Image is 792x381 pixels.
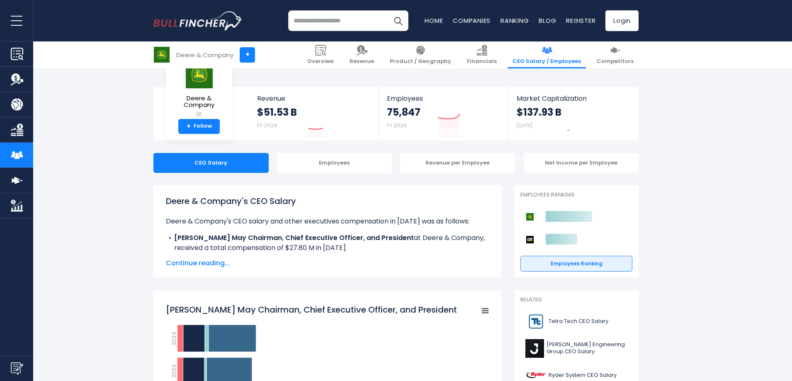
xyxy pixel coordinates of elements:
small: FY 2024 [257,122,277,129]
a: Employees Ranking [520,256,632,272]
img: Caterpillar competitors logo [525,234,535,245]
text: 2024 [170,332,178,345]
a: Companies [453,16,491,25]
a: Login [605,10,639,31]
a: Register [566,16,595,25]
a: Overview [302,41,339,68]
span: Financials [467,58,497,65]
a: + [240,47,255,63]
div: Deere & Company [176,50,233,60]
span: Revenue [257,95,370,102]
small: [DATE] [517,122,532,129]
span: Deere & Company [172,95,226,109]
strong: $137.93 B [517,106,561,119]
a: Revenue [345,41,379,68]
a: CEO Salary / Employees [508,41,586,68]
img: J logo [525,339,544,358]
h1: Deere & Company's CEO Salary [166,195,489,207]
img: DE logo [154,47,170,63]
span: Competitors [597,58,634,65]
span: CEO Salary / Employees [513,58,581,65]
img: DE logo [185,61,214,89]
span: Revenue [350,58,374,65]
a: Employees 75,847 FY 2024 [379,87,508,141]
a: Blog [539,16,556,25]
strong: $51.53 B [257,106,297,119]
div: Employees [277,153,392,173]
img: bullfincher logo [153,11,243,30]
p: Deere & Company's CEO salary and other executives compensation in [DATE] was as follows: [166,216,489,226]
span: Ryder System CEO Salary [549,372,617,379]
div: CEO Salary [153,153,269,173]
b: [PERSON_NAME] May Chairman, Chief Executive Officer, and President [174,233,414,243]
a: Home [425,16,443,25]
span: Product / Geography [390,58,451,65]
strong: + [187,123,191,130]
a: Financials [462,41,502,68]
small: DE [172,111,226,118]
span: Employees [387,95,499,102]
div: Net Income per Employee [524,153,639,173]
a: +Follow [178,119,220,134]
p: Employees Ranking [520,192,632,199]
span: Overview [307,58,334,65]
a: Competitors [592,41,639,68]
strong: 75,847 [387,106,420,119]
button: Search [388,10,408,31]
a: Tetra Tech CEO Salary [520,310,632,333]
p: Related [520,296,632,303]
img: TTEK logo [525,312,546,331]
a: [PERSON_NAME] Engineering Group CEO Salary [520,337,632,360]
tspan: [PERSON_NAME] May Chairman, Chief Executive Officer, and President [166,304,457,315]
li: at Deere & Company, received a total compensation of $27.80 M in [DATE]. [166,233,489,253]
span: [PERSON_NAME] Engineering Group CEO Salary [547,341,627,355]
a: Revenue $51.53 B FY 2024 [249,87,379,141]
span: Market Capitalization [517,95,629,102]
a: Deere & Company DE [172,61,226,119]
span: Continue reading... [166,258,489,268]
text: 2023 [170,364,178,378]
a: Go to homepage [153,11,243,30]
img: Deere & Company competitors logo [525,211,535,222]
a: Ranking [500,16,529,25]
span: Tetra Tech CEO Salary [549,318,608,325]
a: Product / Geography [385,41,456,68]
a: Market Capitalization $137.93 B [DATE] [508,87,638,141]
div: Revenue per Employee [400,153,515,173]
small: FY 2024 [387,122,407,129]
